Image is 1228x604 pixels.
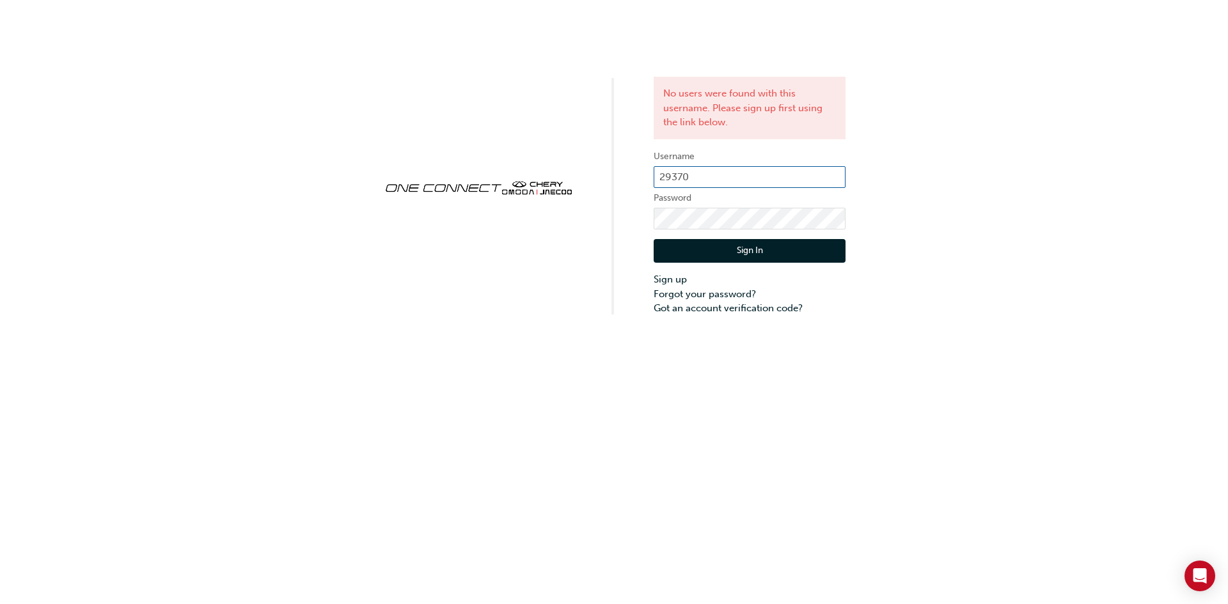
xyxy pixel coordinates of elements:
[654,287,846,302] a: Forgot your password?
[654,301,846,316] a: Got an account verification code?
[1185,561,1215,591] div: Open Intercom Messenger
[654,272,846,287] a: Sign up
[654,190,846,206] label: Password
[654,77,846,139] div: No users were found with this username. Please sign up first using the link below.
[382,170,574,203] img: oneconnect
[654,239,846,263] button: Sign In
[654,149,846,164] label: Username
[654,166,846,188] input: Username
